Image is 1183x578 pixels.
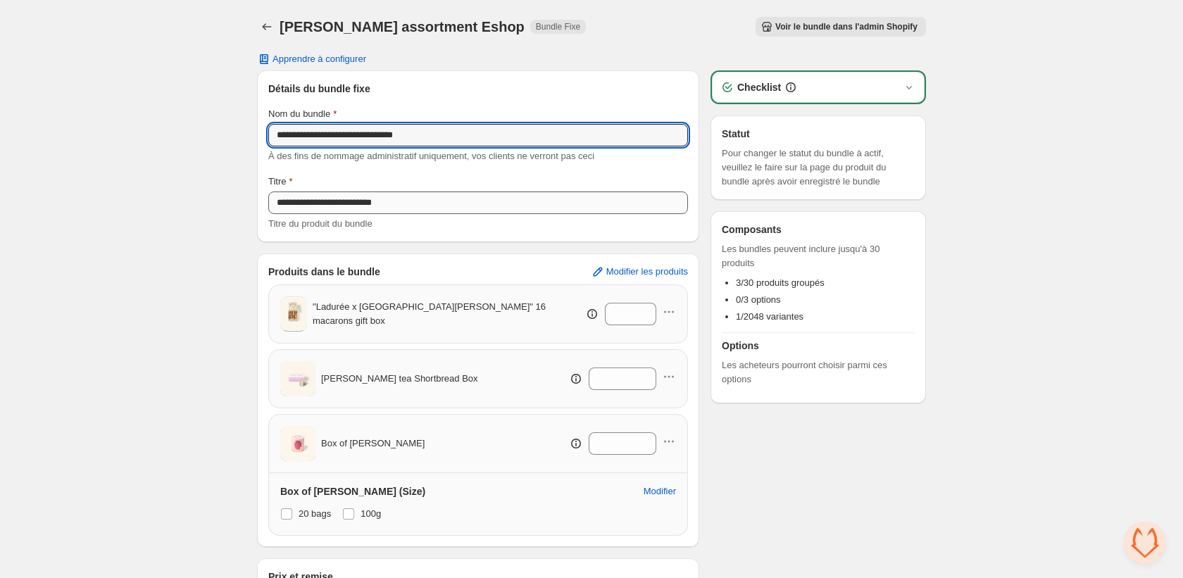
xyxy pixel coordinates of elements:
span: Titre du produit du bundle [268,218,373,229]
button: Back [257,17,277,37]
h3: Statut [722,127,915,141]
span: 1/2048 variantes [736,311,803,322]
span: Bundle Fixe [536,21,580,32]
span: Pour changer le statut du bundle à actif, veuillez le faire sur la page du produit du bundle aprè... [722,146,915,189]
label: Titre [268,175,293,189]
button: Modifier les produits [582,260,696,283]
h1: [PERSON_NAME] assortment Eshop [280,18,525,35]
span: 3/30 produits groupés [736,277,825,288]
span: Les bundles peuvent inclure jusqu'à 30 produits [722,242,915,270]
button: Apprendre à configurer [249,49,375,69]
button: Voir le bundle dans l'admin Shopify [756,17,926,37]
span: 100g [361,508,381,519]
h3: Composants [722,222,782,237]
span: Apprendre à configurer [273,54,366,65]
span: Modifier [644,486,676,497]
span: À des fins de nommage administratif uniquement, vos clients ne verront pas ceci [268,151,594,161]
h3: Box of [PERSON_NAME] (Size) [280,484,425,498]
span: "Ladurée x [GEOGRAPHIC_DATA][PERSON_NAME]" 16 macarons gift box [313,300,547,328]
img: Marie-Antoinette tea Shortbread Box [280,358,315,400]
span: Voir le bundle dans l'admin Shopify [775,21,918,32]
img: "Ladurée x Victoria & Albert Museum" 16 macarons gift box [280,298,307,330]
span: 0/3 options [736,294,781,305]
span: Les acheteurs pourront choisir parmi ces options [722,358,915,387]
span: Modifier les produits [606,266,688,277]
button: Modifier [635,480,684,503]
span: [PERSON_NAME] tea Shortbread Box [321,372,478,386]
h3: Détails du bundle fixe [268,82,688,96]
h3: Checklist [737,80,781,94]
img: Box of Marie-Antoinette tea [280,422,315,465]
label: Nom du bundle [268,107,337,121]
h3: Options [722,339,915,353]
span: 20 bags [299,508,331,519]
h3: Produits dans le bundle [268,265,380,279]
div: Open chat [1124,522,1166,564]
span: Box of [PERSON_NAME] [321,436,425,451]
